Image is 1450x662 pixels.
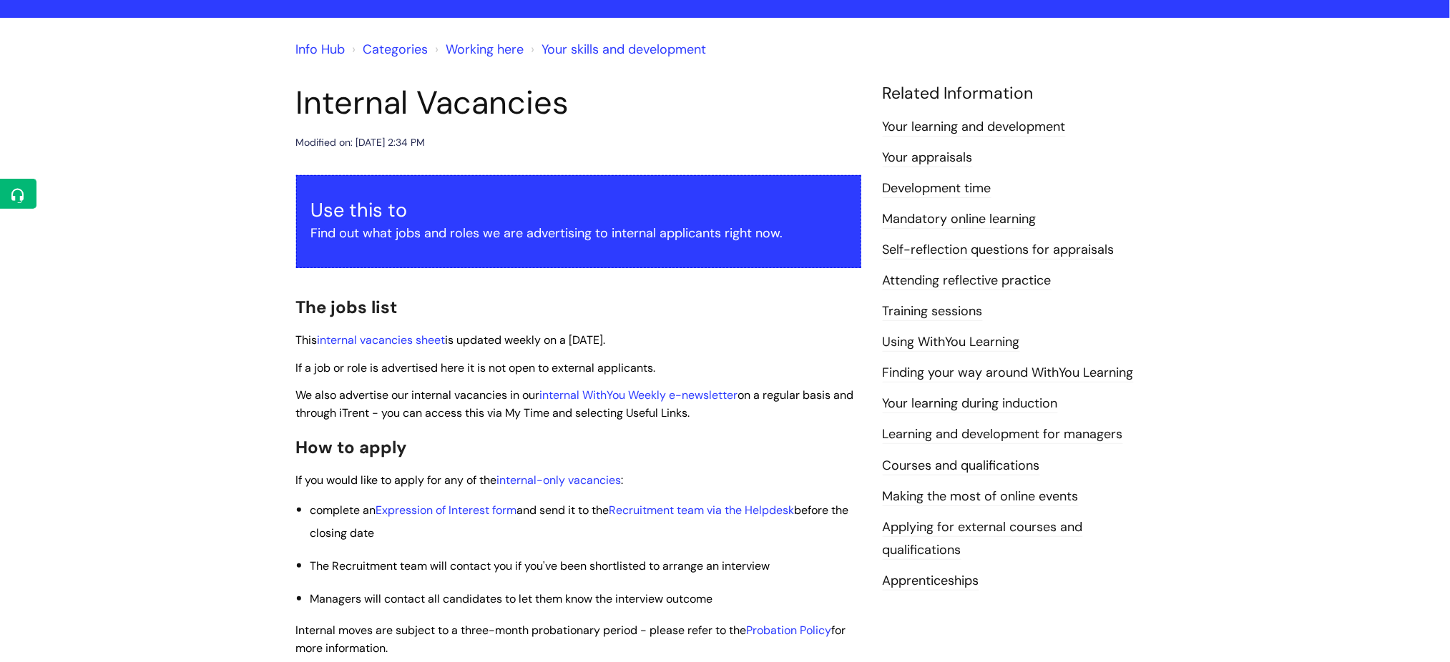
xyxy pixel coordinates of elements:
a: Development time [883,179,991,198]
a: internal WithYou Weekly e-newsletter [540,387,738,402]
a: Categories [363,41,428,58]
a: Applying for external courses and qualifications [883,518,1083,560]
span: We also advertise our internal vacancies in our on a regular basis and through iTrent - you can a... [296,387,854,420]
a: Self-reflection questions for appraisals [883,241,1115,260]
a: internal-only vacancies [497,473,622,488]
span: How to apply [296,436,408,458]
p: Find out what jobs and roles we are advertising to internal applicants right now. [311,222,846,244]
span: This is updated weekly on a [DATE]. [296,332,606,347]
a: Probation Policy [747,623,832,638]
a: Using WithYou Learning [883,333,1020,352]
h4: Related Information [883,84,1155,104]
a: Your learning during induction [883,395,1058,413]
span: If a job or role is advertised here it is not open to external applicants. [296,360,656,375]
a: Expression of Interest form [376,503,517,518]
a: Your learning and development [883,118,1066,137]
a: Attending reflective practice [883,272,1052,290]
span: nternal moves are subject to a three-month probationary period - please refer to the for more inf... [296,623,846,656]
h3: Use this to [311,199,846,222]
span: The Recruitment team will contact you if you've been shortlisted to arrange an interview [310,558,770,573]
a: Your skills and development [542,41,707,58]
span: and send it to the before the c [310,503,849,540]
a: Info Hub [296,41,346,58]
a: internal vacancies sheet [318,332,446,347]
span: losing date [317,525,375,540]
a: Recruitment team via the Helpdesk [609,503,795,518]
a: Courses and qualifications [883,457,1040,475]
a: Finding your way around WithYou Learning [883,364,1134,382]
a: Learning and development for managers [883,425,1123,444]
a: Training sessions [883,302,983,321]
a: Mandatory online learning [883,210,1037,229]
li: Working here [432,38,524,61]
span: The jobs list [296,296,398,318]
span: complete an [310,503,376,518]
span: If you would like to apply for any of the : [296,473,624,488]
span: I [296,623,846,656]
li: Solution home [349,38,428,61]
li: Your skills and development [528,38,707,61]
span: Managers will contact all candidates to let them know the interview outcome [310,591,713,606]
div: Modified on: [DATE] 2:34 PM [296,134,426,152]
a: Working here [446,41,524,58]
a: Your appraisals [883,149,973,167]
h1: Internal Vacancies [296,84,861,122]
a: Apprenticeships [883,572,979,591]
a: Making the most of online events [883,488,1079,506]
